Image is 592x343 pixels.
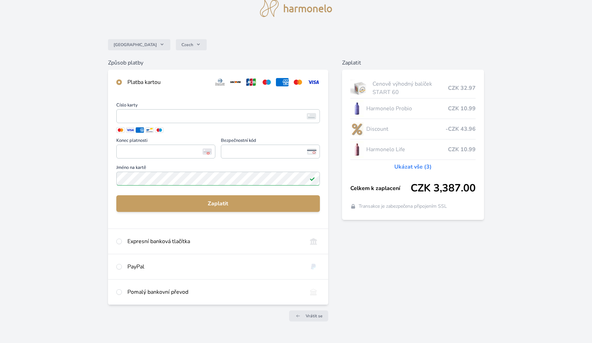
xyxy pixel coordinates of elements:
img: jcb.svg [245,78,258,86]
img: mc.svg [291,78,304,86]
img: bankTransfer_IBAN.svg [307,288,320,296]
span: Vrátit se [306,313,323,319]
img: start.jpg [350,79,370,97]
span: Harmonelo Probio [366,104,448,113]
span: Czech [181,42,193,48]
span: CZK 10.99 [448,145,476,154]
button: Zaplatit [116,195,320,212]
span: Bezpečnostní kód [221,138,320,145]
img: discover.svg [229,78,242,86]
h6: Zaplatit [342,59,484,67]
a: Ukázat vše (3) [394,163,432,171]
img: CLEAN_LIFE_se_stinem_x-lo.jpg [350,141,364,158]
img: CLEAN_PROBIO_se_stinem_x-lo.jpg [350,100,364,117]
span: Transakce je zabezpečena připojením SSL [359,203,447,210]
div: Expresní banková tlačítka [127,237,302,246]
span: Cenově výhodný balíček START 60 [373,80,448,96]
span: Zaplatit [122,199,314,208]
img: onlineBanking_CZ.svg [307,237,320,246]
input: Jméno na kartěPlatné pole [116,172,320,186]
iframe: Iframe pro datum vypršení platnosti [119,147,212,156]
span: [GEOGRAPHIC_DATA] [114,42,157,48]
img: paypal.svg [307,263,320,271]
span: Celkem k zaplacení [350,184,411,192]
img: diners.svg [214,78,226,86]
span: CZK 32.97 [448,84,476,92]
div: PayPal [127,263,302,271]
span: -CZK 43.96 [446,125,476,133]
iframe: Iframe pro bezpečnostní kód [224,147,317,156]
h6: Způsob platby [108,59,328,67]
img: Konec platnosti [203,148,212,155]
button: Czech [176,39,207,50]
iframe: Iframe pro číslo karty [119,111,317,121]
img: card [307,113,316,119]
img: amex.svg [276,78,289,86]
img: maestro.svg [260,78,273,86]
div: Pomalý bankovní převod [127,288,302,296]
div: Platba kartou [127,78,208,86]
span: Číslo karty [116,103,320,109]
img: discount-lo.png [350,120,364,138]
span: Konec platnosti [116,138,215,145]
button: [GEOGRAPHIC_DATA] [108,39,170,50]
span: Harmonelo Life [366,145,448,154]
img: visa.svg [307,78,320,86]
span: Discount [366,125,446,133]
a: Vrátit se [289,310,328,321]
span: Jméno na kartě [116,165,320,172]
span: CZK 3,387.00 [411,182,476,195]
span: CZK 10.99 [448,104,476,113]
img: Platné pole [310,176,315,181]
